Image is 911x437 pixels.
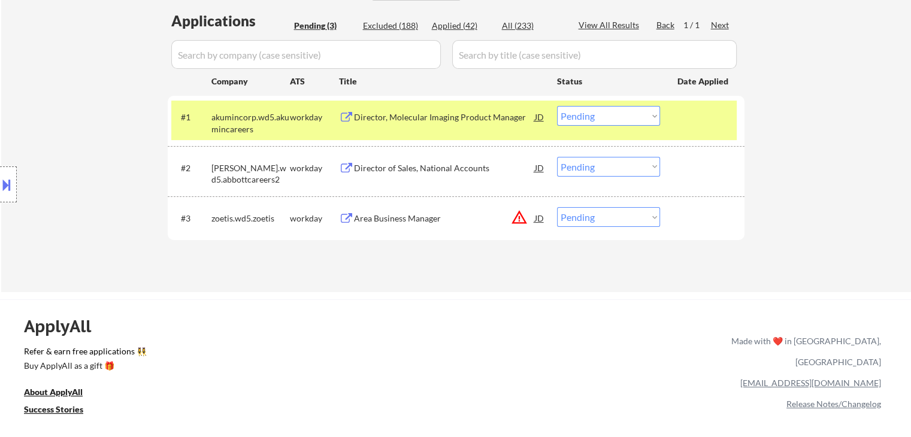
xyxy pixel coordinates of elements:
input: Search by company (case sensitive) [171,40,441,69]
a: Buy ApplyAll as a gift 🎁 [24,360,144,375]
div: Date Applied [677,75,730,87]
button: warning_amber [511,209,528,226]
div: JD [534,207,546,229]
a: [EMAIL_ADDRESS][DOMAIN_NAME] [740,378,881,388]
div: JD [534,106,546,128]
div: Applied (42) [432,20,492,32]
div: Buy ApplyAll as a gift 🎁 [24,362,144,370]
div: Director, Molecular Imaging Product Manager [354,111,535,123]
div: workday [290,111,339,123]
div: ATS [290,75,339,87]
div: Back [656,19,676,31]
div: zoetis.wd5.zoetis [211,213,290,224]
div: All (233) [502,20,562,32]
div: workday [290,213,339,224]
div: Company [211,75,290,87]
u: About ApplyAll [24,387,83,397]
u: Success Stories [24,404,83,414]
div: Status [557,70,660,92]
a: About ApplyAll [24,386,99,401]
div: Made with ❤️ in [GEOGRAPHIC_DATA], [GEOGRAPHIC_DATA] [727,330,881,372]
a: Refer & earn free applications 👯‍♀️ [24,347,481,360]
input: Search by title (case sensitive) [452,40,737,69]
a: Success Stories [24,403,99,418]
div: [PERSON_NAME].wd5.abbottcareers2 [211,162,290,186]
div: 1 / 1 [683,19,711,31]
div: Title [339,75,546,87]
div: Area Business Manager [354,213,535,224]
div: View All Results [579,19,643,31]
div: workday [290,162,339,174]
div: Excluded (188) [363,20,423,32]
div: Next [711,19,730,31]
div: akumincorp.wd5.akumincareers [211,111,290,135]
div: Applications [171,14,290,28]
div: Director of Sales, National Accounts [354,162,535,174]
div: Pending (3) [294,20,354,32]
div: JD [534,157,546,178]
div: ApplyAll [24,316,105,336]
a: Release Notes/Changelog [786,399,881,409]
